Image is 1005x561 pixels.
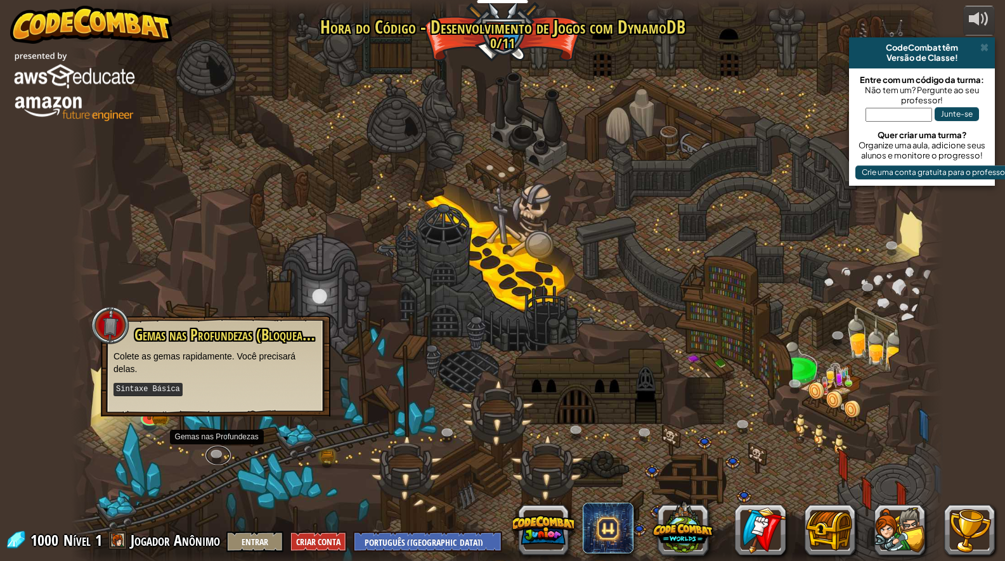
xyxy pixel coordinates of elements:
[226,531,283,552] button: Entrar
[321,451,334,461] img: bronze-chest.png
[963,6,995,35] button: Ajuste o volume
[855,85,989,105] div: Não tem um? Pergunte ao seu professor!
[855,130,989,140] div: Quer criar uma turma?
[855,75,989,85] div: Entre com um código da turma:
[935,107,979,121] button: Junte-se
[854,53,990,63] div: Versão de Classe!
[854,42,990,53] div: CodeCombat têm
[10,6,172,44] img: CodeCombat - Learn how to code by playing a game
[152,411,167,424] img: bronze-chest.png
[30,530,62,550] span: 1000
[113,383,183,396] kbd: Sintaxe Básica
[113,350,318,375] p: Colete as gemas rapidamente. Você precisará delas.
[855,140,989,160] div: Organize uma aula, adicione seus alunos e monitore o progresso!
[138,382,161,420] img: level-banner-unlock.png
[134,324,320,345] span: Gemas nas Profundezas (Bloqueado)
[131,530,220,550] span: Jogador Anônimo
[63,530,91,551] span: Nível
[95,530,102,550] span: 1
[10,46,137,126] img: amazon_vert_lockup.png
[290,531,347,552] button: Criar Conta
